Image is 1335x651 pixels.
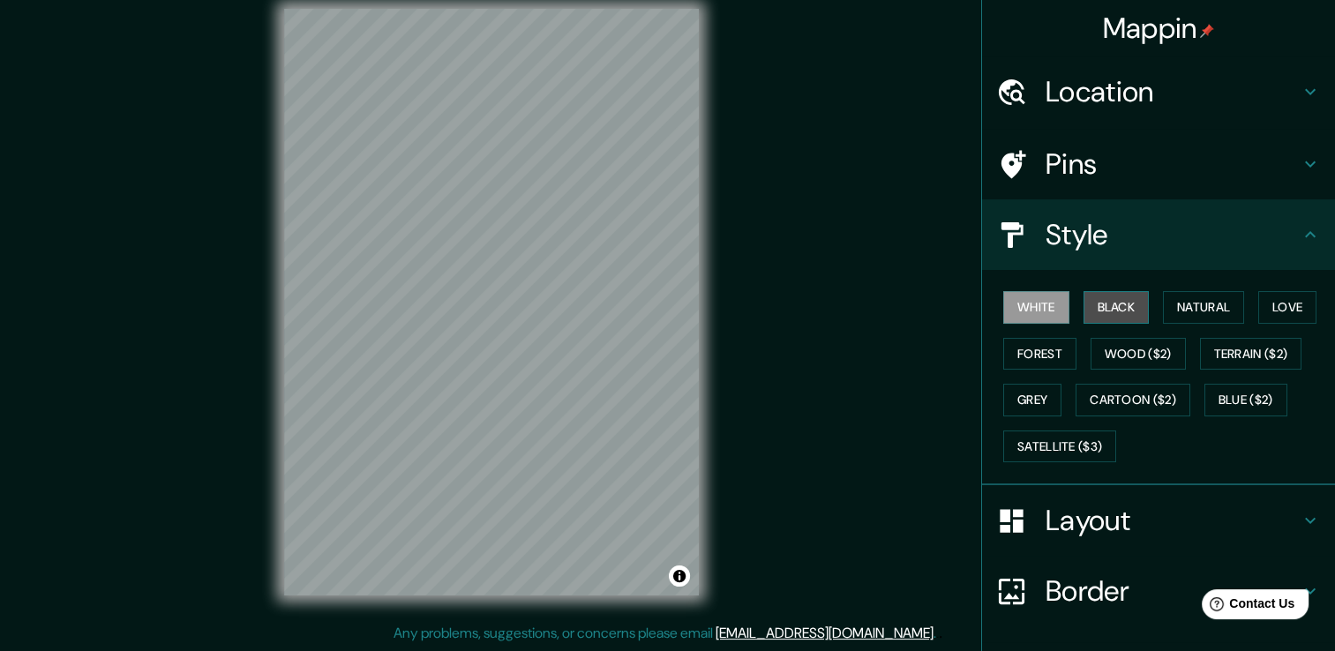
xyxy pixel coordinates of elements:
[1046,573,1300,609] h4: Border
[284,9,699,595] canvas: Map
[669,565,690,587] button: Toggle attribution
[982,485,1335,556] div: Layout
[1163,291,1244,324] button: Natural
[1103,11,1215,46] h4: Mappin
[716,624,934,642] a: [EMAIL_ADDRESS][DOMAIN_NAME]
[1003,338,1076,370] button: Forest
[1091,338,1186,370] button: Wood ($2)
[1003,291,1069,324] button: White
[1003,384,1061,416] button: Grey
[982,129,1335,199] div: Pins
[1046,146,1300,182] h4: Pins
[1003,430,1116,463] button: Satellite ($3)
[1046,503,1300,538] h4: Layout
[982,199,1335,270] div: Style
[1200,338,1302,370] button: Terrain ($2)
[939,623,942,644] div: .
[982,56,1335,127] div: Location
[1258,291,1316,324] button: Love
[1046,217,1300,252] h4: Style
[394,623,936,644] p: Any problems, suggestions, or concerns please email .
[1178,582,1316,632] iframe: Help widget launcher
[1084,291,1150,324] button: Black
[936,623,939,644] div: .
[982,556,1335,626] div: Border
[1200,24,1214,38] img: pin-icon.png
[1046,74,1300,109] h4: Location
[1204,384,1287,416] button: Blue ($2)
[1076,384,1190,416] button: Cartoon ($2)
